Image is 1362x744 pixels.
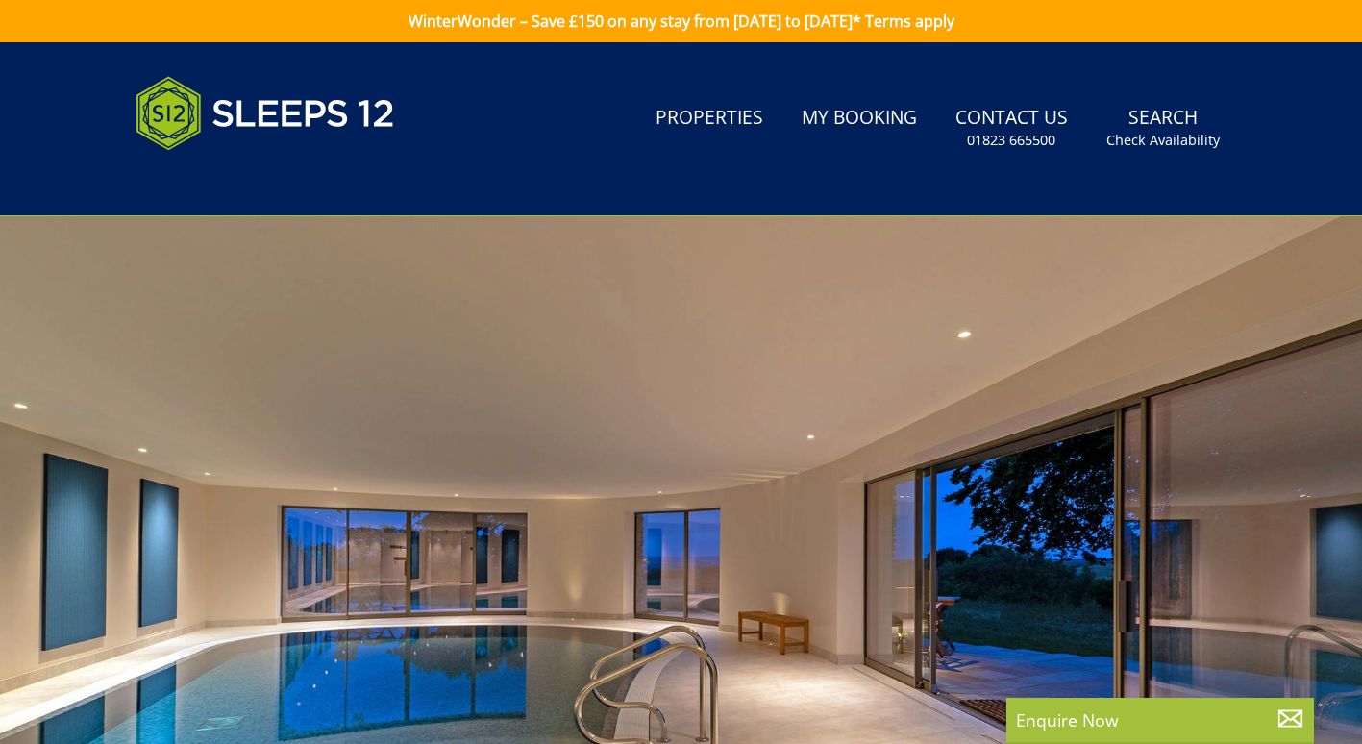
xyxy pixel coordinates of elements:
[126,173,328,189] iframe: Customer reviews powered by Trustpilot
[1016,707,1304,732] p: Enquire Now
[967,131,1055,150] small: 01823 665500
[136,65,395,161] img: Sleeps 12
[794,97,925,140] a: My Booking
[1106,131,1220,150] small: Check Availability
[948,97,1076,160] a: Contact Us01823 665500
[648,97,771,140] a: Properties
[1099,97,1227,160] a: SearchCheck Availability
